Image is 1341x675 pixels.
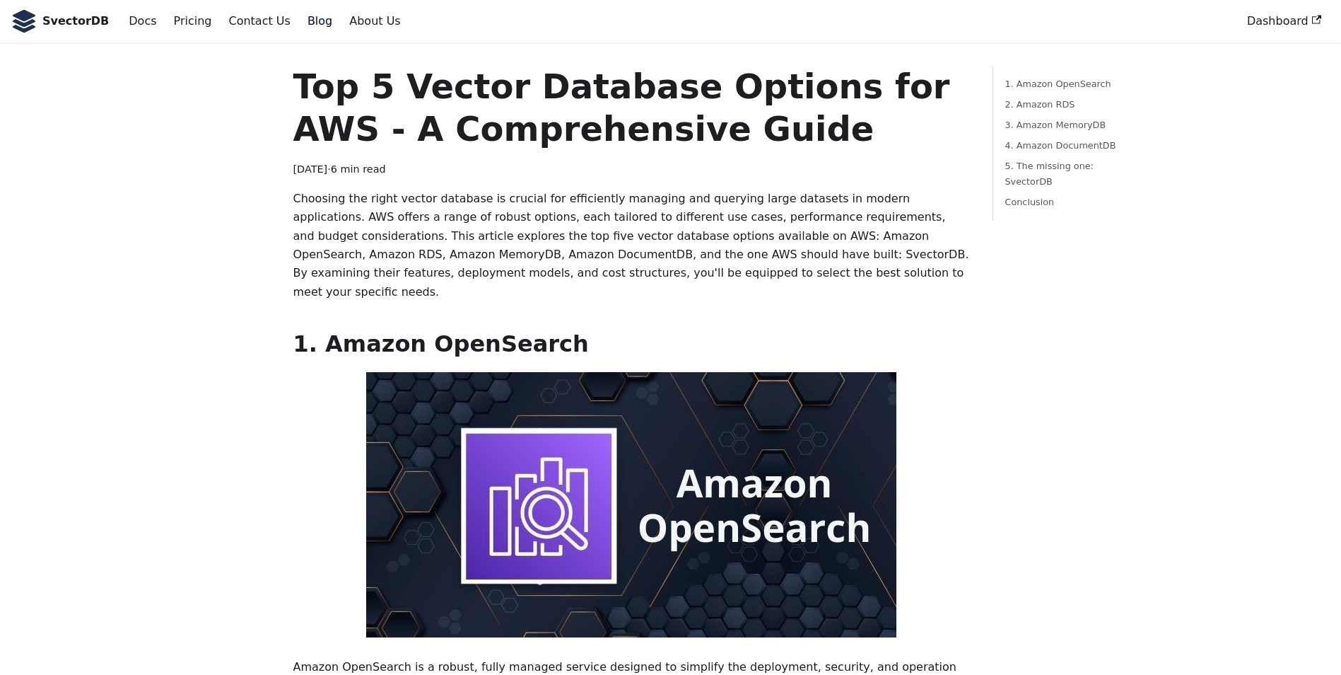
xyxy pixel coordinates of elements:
[366,372,896,637] img: Amazon OpenSearch
[293,330,970,358] h2: 1. Amazon OpenSearch
[293,161,970,178] div: · 6 min read
[220,9,298,33] a: Contact Us
[11,10,37,33] img: SvectorDB Logo
[1238,9,1330,33] a: Dashboard
[1005,158,1120,188] a: 5. The missing one: SvectorDB
[299,9,341,33] a: Blog
[1005,138,1120,153] a: 4. Amazon DocumentDB
[120,9,165,33] a: Docs
[293,65,970,150] h1: Top 5 Vector Database Options for AWS - A Comprehensive Guide
[1005,97,1120,112] a: 2. Amazon RDS
[11,10,109,33] a: SvectorDB LogoSvectorDB LogoSvectorDB
[1005,76,1120,91] a: 1. Amazon OpenSearch
[165,9,221,33] a: Pricing
[1005,117,1120,132] a: 3. Amazon MemoryDB
[293,163,327,175] time: [DATE]
[1005,195,1120,209] a: Conclusion
[341,9,409,33] a: About Us
[293,190,970,301] p: Choosing the right vector database is crucial for efficiently managing and querying large dataset...
[42,12,109,30] b: SvectorDB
